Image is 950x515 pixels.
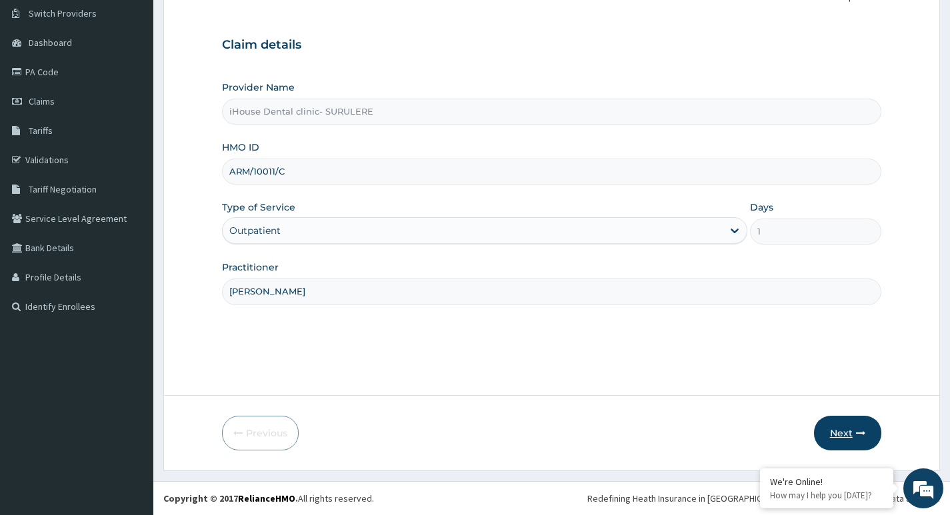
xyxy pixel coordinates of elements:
label: HMO ID [222,141,259,154]
span: We're online! [77,168,184,302]
footer: All rights reserved. [153,481,950,515]
label: Days [750,201,773,214]
span: Dashboard [29,37,72,49]
span: Tariff Negotiation [29,183,97,195]
button: Next [814,416,881,450]
div: We're Online! [770,476,883,488]
p: How may I help you today? [770,490,883,501]
h3: Claim details [222,38,881,53]
div: Chat with us now [69,75,224,92]
input: Enter HMO ID [222,159,881,185]
img: d_794563401_company_1708531726252_794563401 [25,67,54,100]
span: Tariffs [29,125,53,137]
span: Switch Providers [29,7,97,19]
label: Provider Name [222,81,295,94]
strong: Copyright © 2017 . [163,492,298,504]
div: Outpatient [229,224,281,237]
label: Type of Service [222,201,295,214]
div: Redefining Heath Insurance in [GEOGRAPHIC_DATA] using Telemedicine and Data Science! [587,492,940,505]
textarea: Type your message and hit 'Enter' [7,364,254,410]
a: RelianceHMO [238,492,295,504]
input: Enter Name [222,278,881,304]
label: Practitioner [222,260,279,274]
button: Previous [222,416,299,450]
span: Claims [29,95,55,107]
div: Minimize live chat window [219,7,251,39]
